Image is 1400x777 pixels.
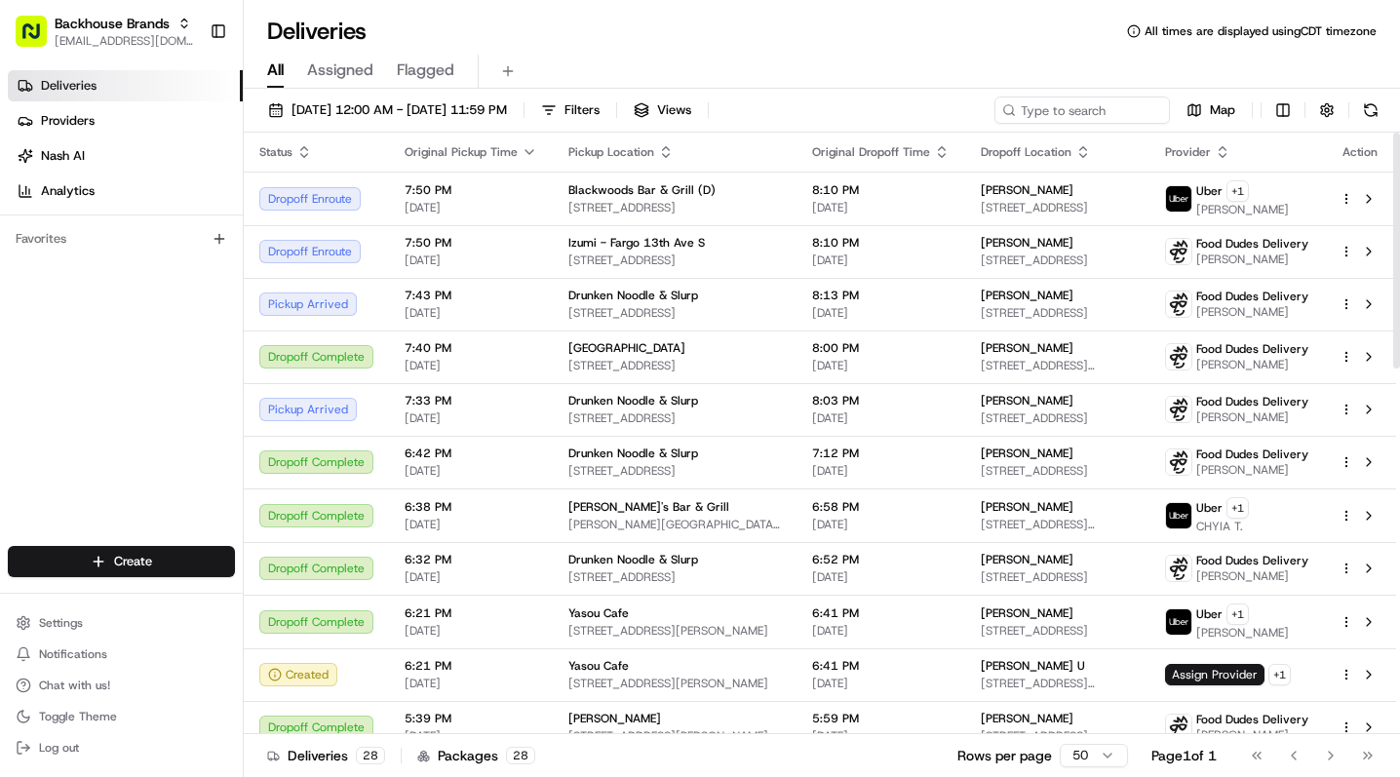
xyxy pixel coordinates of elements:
span: 7:50 PM [405,235,537,251]
span: 6:58 PM [812,499,950,515]
span: [PERSON_NAME] [1196,409,1308,425]
span: 6:21 PM [405,605,537,621]
a: Deliveries [8,70,243,101]
span: [DATE] [812,623,950,639]
span: [STREET_ADDRESS] [568,253,781,268]
button: Map [1178,97,1244,124]
span: Provider [1165,144,1211,160]
span: [DATE] [405,676,537,691]
span: Original Dropoff Time [812,144,930,160]
span: [STREET_ADDRESS][PERSON_NAME] [981,676,1135,691]
span: [DATE] [405,517,537,532]
span: 6:42 PM [405,446,537,461]
span: Toggle Theme [39,709,117,724]
h1: Deliveries [267,16,367,47]
button: +1 [1226,180,1249,202]
span: [PERSON_NAME] [981,605,1073,621]
span: [STREET_ADDRESS][PERSON_NAME] [568,728,781,744]
span: [PERSON_NAME] [981,711,1073,726]
button: +1 [1226,497,1249,519]
span: [DATE] [405,728,537,744]
span: [GEOGRAPHIC_DATA] [568,340,685,356]
img: food_dudes.png [1166,291,1191,317]
div: Action [1340,144,1381,160]
span: [DATE] [405,200,537,215]
span: Food Dudes Delivery [1196,289,1308,304]
span: Assign Provider [1165,664,1264,685]
span: [DATE] [812,410,950,426]
span: 6:41 PM [812,605,950,621]
span: [DATE] [405,410,537,426]
button: Backhouse Brands [55,14,170,33]
button: Log out [8,734,235,761]
span: [PERSON_NAME] [1196,252,1308,267]
span: Pickup Location [568,144,654,160]
span: Nash AI [41,147,85,165]
span: [DATE] [812,463,950,479]
span: [PERSON_NAME] [981,182,1073,198]
span: Uber [1196,500,1223,516]
button: Create [8,546,235,577]
span: [STREET_ADDRESS][PERSON_NAME] [568,676,781,691]
span: Yasou Cafe [568,605,629,621]
span: Filters [564,101,600,119]
img: uber-new-logo.jpeg [1166,609,1191,635]
span: Original Pickup Time [405,144,518,160]
span: [PERSON_NAME] [1196,625,1289,641]
div: Deliveries [267,746,385,765]
span: Map [1210,101,1235,119]
span: [STREET_ADDRESS] [981,569,1135,585]
span: [STREET_ADDRESS] [981,305,1135,321]
button: Backhouse Brands[EMAIL_ADDRESS][DOMAIN_NAME] [8,8,202,55]
button: Notifications [8,641,235,668]
img: uber-new-logo.jpeg [1166,503,1191,528]
span: 6:21 PM [405,658,537,674]
span: [DATE] [405,569,537,585]
span: Providers [41,112,95,130]
span: [STREET_ADDRESS][PERSON_NAME] [981,517,1135,532]
button: Created [259,663,337,686]
button: Views [625,97,700,124]
span: Yasou Cafe [568,658,629,674]
span: All times are displayed using CDT timezone [1145,23,1377,39]
a: Nash AI [8,140,243,172]
span: Log out [39,740,79,756]
span: [PERSON_NAME] [981,288,1073,303]
span: 7:33 PM [405,393,537,408]
span: Drunken Noodle & Slurp [568,393,698,408]
img: food_dudes.png [1166,239,1191,264]
span: Uber [1196,606,1223,622]
span: 7:43 PM [405,288,537,303]
span: [DATE] [405,358,537,373]
span: Settings [39,615,83,631]
span: [STREET_ADDRESS] [981,200,1135,215]
span: 6:32 PM [405,552,537,567]
span: [DATE] [405,305,537,321]
span: [STREET_ADDRESS] [568,358,781,373]
span: Flagged [397,58,454,82]
span: Assigned [307,58,373,82]
img: food_dudes.png [1166,344,1191,369]
a: Providers [8,105,243,136]
span: [PERSON_NAME] [981,393,1073,408]
span: Uber [1196,183,1223,199]
span: [PERSON_NAME] [1196,202,1289,217]
span: [PERSON_NAME] [981,235,1073,251]
button: Toggle Theme [8,703,235,730]
button: Refresh [1357,97,1384,124]
span: [DATE] [812,517,950,532]
div: 28 [506,747,535,764]
span: [STREET_ADDRESS][PERSON_NAME] [981,358,1135,373]
span: Food Dudes Delivery [1196,712,1308,727]
span: [STREET_ADDRESS] [568,569,781,585]
span: [EMAIL_ADDRESS][DOMAIN_NAME] [55,33,194,49]
span: [STREET_ADDRESS] [981,463,1135,479]
span: 8:10 PM [812,235,950,251]
span: Food Dudes Delivery [1196,553,1308,568]
span: 5:39 PM [405,711,537,726]
span: [DATE] [812,569,950,585]
span: [PERSON_NAME] [1196,304,1308,320]
input: Type to search [994,97,1170,124]
span: 7:12 PM [812,446,950,461]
